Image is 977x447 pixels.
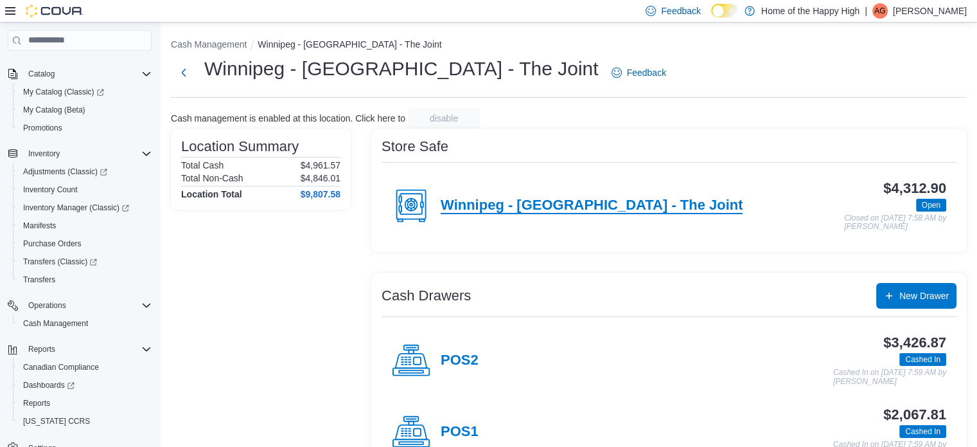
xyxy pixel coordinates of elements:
[23,66,60,82] button: Catalog
[23,66,152,82] span: Catalog
[18,396,55,411] a: Reports
[883,181,946,196] h3: $4,312.90
[905,354,940,365] span: Cashed In
[711,4,738,17] input: Dark Mode
[18,164,112,179] a: Adjustments (Classic)
[23,362,99,372] span: Canadian Compliance
[23,298,152,313] span: Operations
[3,340,157,358] button: Reports
[18,414,152,429] span: Washington CCRS
[18,378,152,393] span: Dashboards
[18,102,152,118] span: My Catalog (Beta)
[13,412,157,430] button: [US_STATE] CCRS
[13,376,157,394] a: Dashboards
[171,113,405,123] p: Cash management is enabled at this location. Click here to
[872,3,888,19] div: Ajay Gond
[13,358,157,376] button: Canadian Compliance
[430,112,458,125] span: disable
[18,272,152,287] span: Transfers
[18,378,80,393] a: Dashboards
[833,369,946,386] p: Cashed In on [DATE] 7:59 AM by [PERSON_NAME]
[204,56,599,82] h1: Winnipeg - [GEOGRAPHIC_DATA] - The Joint
[876,283,956,309] button: New Drawer
[171,60,197,86] button: Next
[883,335,946,351] h3: $3,426.87
[874,3,885,19] span: AG
[627,66,666,79] span: Feedback
[13,119,157,137] button: Promotions
[181,160,224,170] h6: Total Cash
[13,163,157,181] a: Adjustments (Classic)
[844,214,946,232] p: Closed on [DATE] 7:58 AM by [PERSON_NAME]
[23,203,129,213] span: Inventory Manager (Classic)
[661,5,700,17] span: Feedback
[301,160,340,170] p: $4,961.57
[23,257,97,267] span: Transfers (Classic)
[23,185,78,195] span: Inventory Count
[301,189,340,199] h4: $9,807.58
[18,102,91,118] a: My Catalog (Beta)
[13,181,157,199] button: Inventory Count
[18,84,152,100] span: My Catalog (Classic)
[893,3,967,19] p: [PERSON_NAME]
[13,217,157,235] button: Manifests
[606,60,671,86] a: Feedback
[18,360,152,375] span: Canadian Compliance
[18,182,83,197] a: Inventory Count
[18,236,87,251] a: Purchase Orders
[18,254,152,269] span: Transfers (Classic)
[761,3,859,19] p: Home of the Happy High
[3,296,157,315] button: Operations
[441,424,479,441] h4: POS1
[13,394,157,412] button: Reports
[883,407,946,423] h3: $2,067.81
[18,120,67,136] a: Promotions
[18,218,61,233] a: Manifests
[18,360,104,375] a: Canadian Compliance
[18,164,152,179] span: Adjustments (Classic)
[258,39,441,50] button: Winnipeg - [GEOGRAPHIC_DATA] - The Joint
[23,318,88,329] span: Cash Management
[181,139,299,154] h3: Location Summary
[905,426,940,437] span: Cashed In
[865,3,867,19] p: |
[18,236,152,251] span: Purchase Orders
[13,83,157,101] a: My Catalog (Classic)
[18,218,152,233] span: Manifests
[382,139,448,154] h3: Store Safe
[26,5,84,17] img: Cova
[23,398,50,408] span: Reports
[23,298,71,313] button: Operations
[18,316,93,331] a: Cash Management
[23,380,75,390] span: Dashboards
[18,254,102,269] a: Transfers (Classic)
[899,289,949,302] span: New Drawer
[899,425,946,438] span: Cashed In
[13,271,157,289] button: Transfers
[181,189,242,199] h4: Location Total
[23,416,90,426] span: [US_STATE] CCRS
[18,414,95,429] a: [US_STATE] CCRS
[408,108,480,129] button: disable
[23,342,152,357] span: Reports
[28,344,55,354] span: Reports
[922,199,940,211] span: Open
[441,352,479,369] h4: POS2
[13,199,157,217] a: Inventory Manager (Classic)
[18,396,152,411] span: Reports
[441,197,743,214] h4: Winnipeg - [GEOGRAPHIC_DATA] - The Joint
[23,221,56,231] span: Manifests
[899,353,946,366] span: Cashed In
[18,84,109,100] a: My Catalog (Classic)
[13,235,157,253] button: Purchase Orders
[13,101,157,119] button: My Catalog (Beta)
[23,239,82,249] span: Purchase Orders
[23,342,60,357] button: Reports
[23,87,104,97] span: My Catalog (Classic)
[711,17,712,18] span: Dark Mode
[18,182,152,197] span: Inventory Count
[3,145,157,163] button: Inventory
[171,38,967,53] nav: An example of EuiBreadcrumbs
[23,275,55,285] span: Transfers
[28,69,55,79] span: Catalog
